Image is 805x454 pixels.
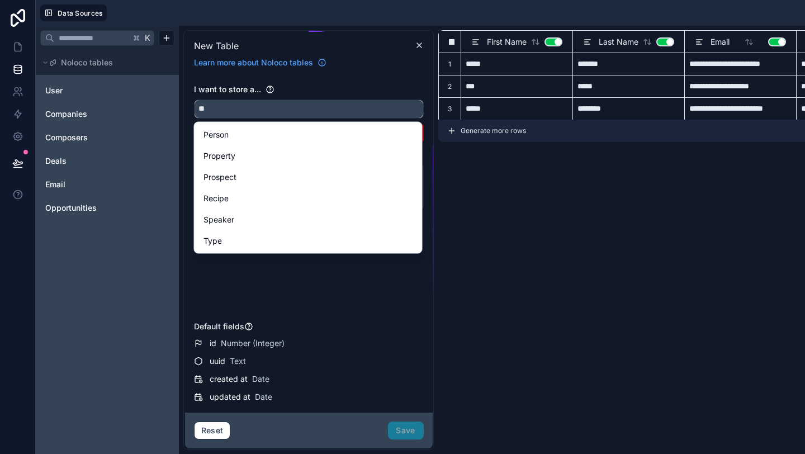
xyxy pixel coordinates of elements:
div: 3 [438,97,461,120]
span: Email [45,179,65,190]
span: created at [210,373,248,385]
span: Speaker [203,213,234,226]
span: Companies [45,108,87,120]
div: Deals [40,152,174,170]
span: id [210,338,216,349]
div: Email [40,176,174,193]
span: User [45,85,63,96]
div: Opportunities [40,199,174,217]
button: Data Sources [40,4,107,21]
a: Opportunities [45,202,136,214]
div: 2 [438,75,461,97]
span: Recipe [203,192,229,205]
div: Companies [40,105,174,123]
span: I want to store a... [194,84,261,94]
span: updated at [210,391,250,403]
span: Learn more about Noloco tables [194,57,313,68]
span: Date [252,373,269,385]
span: Property [203,149,235,163]
span: Noloco tables [61,57,113,68]
span: Date [255,391,272,403]
span: First Name [487,36,527,48]
button: Reset [194,422,231,439]
button: Noloco tables [40,55,168,70]
span: Generate more rows [461,126,526,135]
span: K [144,34,151,42]
a: Composers [45,132,136,143]
span: Deals [45,155,67,167]
a: Learn more about Noloco tables [190,57,331,68]
span: uuid [210,356,225,367]
a: Deals [45,155,136,167]
div: Composers [40,129,174,146]
span: Number (Integer) [221,338,285,349]
span: Composers [45,132,88,143]
span: New Table [194,39,239,53]
div: 1 [438,53,461,75]
span: Prospect [203,171,236,184]
span: Type [203,234,222,248]
span: Text [230,356,246,367]
span: Last Name [599,36,638,48]
a: User [45,85,136,96]
span: Person [203,128,229,141]
span: Default fields [194,321,244,331]
div: User [40,82,174,100]
a: Email [45,179,136,190]
span: Opportunities [45,202,97,214]
a: Companies [45,108,136,120]
button: Generate more rows [447,120,526,142]
span: Data Sources [58,9,103,17]
span: Email [711,36,730,48]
